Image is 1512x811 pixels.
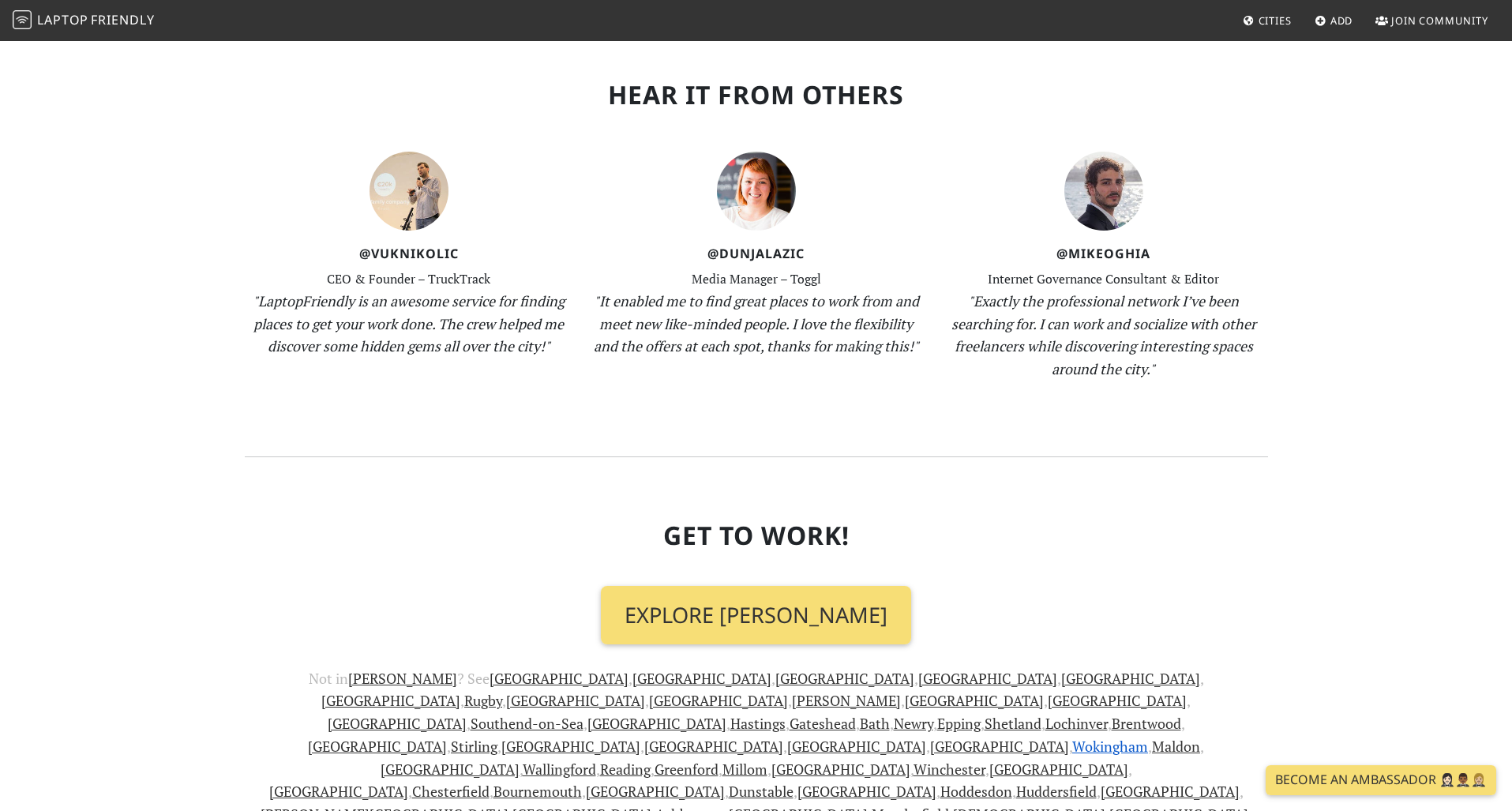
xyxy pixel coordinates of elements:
em: "Exactly the professional network I’ve been searching for. I can work and socialize with other fr... [951,291,1256,378]
a: Wokingham [1072,737,1148,756]
a: [GEOGRAPHIC_DATA] [644,737,783,756]
span: Cities [1259,13,1292,28]
a: Newry [894,714,933,733]
a: [GEOGRAPHIC_DATA] [918,669,1057,688]
a: [GEOGRAPHIC_DATA] [587,714,726,733]
a: [PERSON_NAME] [792,691,901,710]
a: Winchester [914,760,985,779]
a: [GEOGRAPHIC_DATA] [797,782,936,801]
h4: @VukNikolic [245,246,573,261]
em: "LaptopFriendly is an awesome service for finding places to get your work done. The crew helped m... [253,291,565,356]
a: [GEOGRAPHIC_DATA] [632,669,771,688]
img: mike-oghia-399ba081a07d163c9c5512fe0acc6cb95335c0f04cd2fe9eaa138443c185c3a9.jpg [1064,152,1143,231]
a: [GEOGRAPHIC_DATA] [328,714,467,733]
a: [GEOGRAPHIC_DATA] [1061,669,1200,688]
em: "It enabled me to find great places to work from and meet new like-minded people. I love the flex... [594,291,919,356]
a: Reading [600,760,651,779]
a: [GEOGRAPHIC_DATA] [649,691,788,710]
a: [GEOGRAPHIC_DATA] [381,760,520,779]
a: Rugby [464,691,502,710]
a: LaptopFriendly LaptopFriendly [13,7,155,35]
a: Gateshead [790,714,856,733]
a: Join Community [1369,6,1495,35]
a: Cities [1236,6,1298,35]
h2: Get To Work! [245,520,1268,550]
a: [GEOGRAPHIC_DATA] [506,691,645,710]
a: Hoddesdon [940,782,1012,801]
a: [GEOGRAPHIC_DATA] [787,737,926,756]
a: [GEOGRAPHIC_DATA] [771,760,910,779]
a: [GEOGRAPHIC_DATA] [1101,782,1240,801]
a: Huddersfield [1016,782,1097,801]
a: [PERSON_NAME] [348,669,457,688]
a: [GEOGRAPHIC_DATA] [269,782,408,801]
h2: Hear It From Others [245,80,1268,110]
a: Millom [722,760,767,779]
span: Add [1330,13,1353,28]
span: Laptop [37,11,88,28]
a: [GEOGRAPHIC_DATA] [930,737,1069,756]
a: [GEOGRAPHIC_DATA] [586,782,725,801]
a: [GEOGRAPHIC_DATA] [1048,691,1187,710]
a: Epping [937,714,981,733]
a: [GEOGRAPHIC_DATA] [490,669,628,688]
a: Shetland [985,714,1041,733]
a: Add [1308,6,1360,35]
a: [GEOGRAPHIC_DATA] [905,691,1044,710]
img: LaptopFriendly [13,10,32,29]
a: [GEOGRAPHIC_DATA] [501,737,640,756]
span: Friendly [91,11,154,28]
a: Lochinver [1045,714,1108,733]
a: Wallingford [523,760,596,779]
a: [GEOGRAPHIC_DATA] [308,737,447,756]
a: Brentwood [1112,714,1181,733]
a: Bath [860,714,890,733]
img: dunja-lazic-7e3f7dbf9bae496705a2cb1d0ad4506ae95adf44ba71bc6bf96fce6bb2209530.jpg [717,152,796,231]
a: Greenford [655,760,718,779]
a: [GEOGRAPHIC_DATA] [775,669,914,688]
a: Southend-on-Sea [471,714,583,733]
a: Bournemouth [493,782,582,801]
a: Hastings [730,714,786,733]
small: CEO & Founder – TruckTrack [327,271,490,287]
a: Explore [PERSON_NAME] [601,586,911,644]
h4: @MikeOghia [940,246,1268,261]
small: Media Manager – Toggl [692,271,821,287]
img: vuk-nikolic-069e55947349021af2d479c15570516ff0841d81a22ee9013225a9fbfb17053d.jpg [370,152,448,231]
h4: @DunjaLazic [592,246,921,261]
a: Stirling [451,737,497,756]
small: Internet Governance Consultant & Editor [988,271,1219,287]
span: Join Community [1391,13,1488,28]
a: Chesterfield [412,782,490,801]
a: Maldon [1152,737,1200,756]
a: Dunstable [729,782,794,801]
a: [GEOGRAPHIC_DATA] [321,691,460,710]
a: [GEOGRAPHIC_DATA] [989,760,1128,779]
